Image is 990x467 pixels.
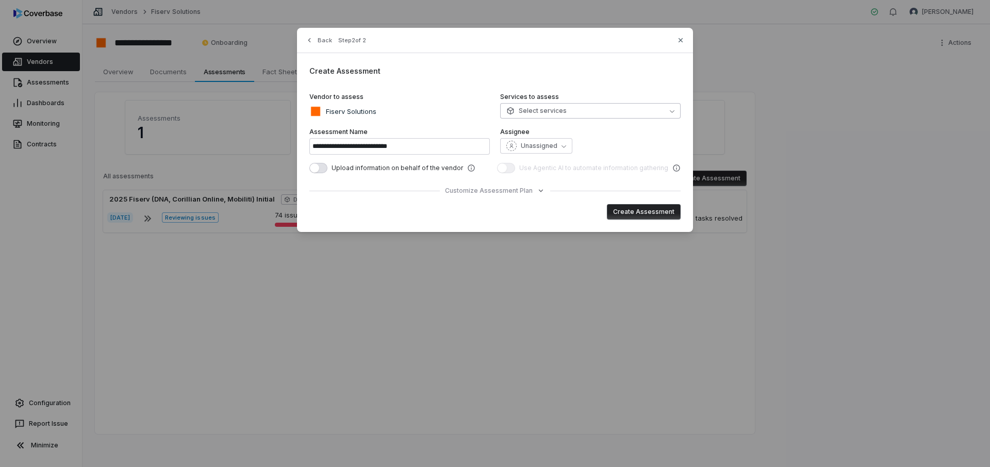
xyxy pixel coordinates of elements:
button: Customize Assessment Plan [445,187,545,195]
label: Services to assess [500,93,681,101]
span: Unassigned [521,142,557,150]
span: Step 2 of 2 [338,37,366,44]
label: Assessment Name [309,128,490,136]
p: Fiserv Solutions [322,107,376,117]
span: Create Assessment [309,66,381,75]
span: Select services [506,107,567,115]
span: Vendor to assess [309,93,364,101]
span: Upload information on behalf of the vendor [332,164,463,172]
span: Customize Assessment Plan [445,187,533,195]
label: Assignee [500,128,681,136]
button: Back [302,31,335,49]
span: Use Agentic AI to automate information gathering [519,164,668,172]
button: Create Assessment [607,204,681,220]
